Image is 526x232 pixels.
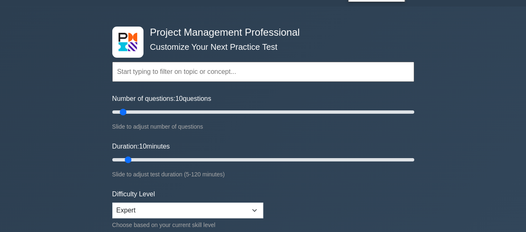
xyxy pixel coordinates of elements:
[112,122,414,132] div: Slide to adjust number of questions
[112,142,170,151] label: Duration: minutes
[139,143,146,150] span: 10
[112,169,414,179] div: Slide to adjust test duration (5-120 minutes)
[147,27,373,39] h4: Project Management Professional
[175,95,183,102] span: 10
[112,62,414,82] input: Start typing to filter on topic or concept...
[112,94,211,104] label: Number of questions: questions
[112,220,263,230] div: Choose based on your current skill level
[112,189,155,199] label: Difficulty Level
